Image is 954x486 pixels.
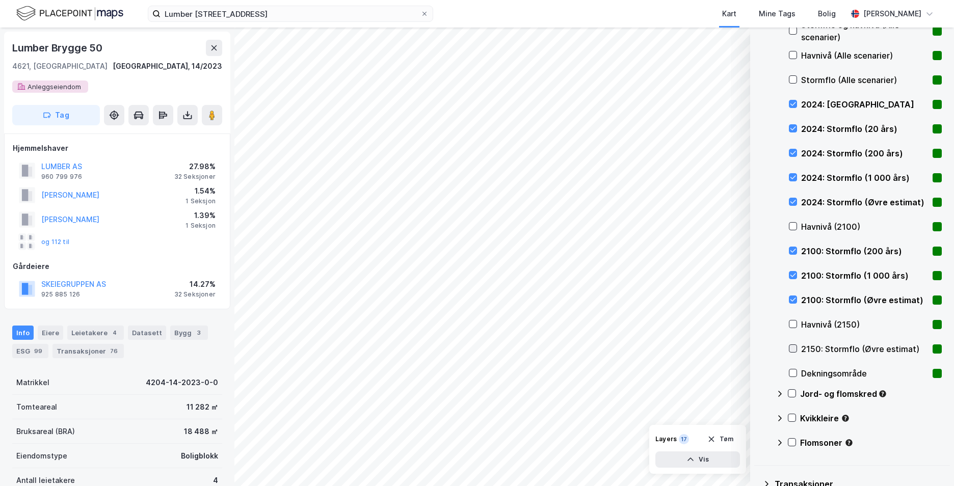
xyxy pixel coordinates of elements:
div: 2100: Stormflo (200 års) [801,245,929,257]
div: 2024: [GEOGRAPHIC_DATA] [801,98,929,111]
div: 27.98% [174,160,216,173]
img: logo.f888ab2527a4732fd821a326f86c7f29.svg [16,5,123,22]
div: [PERSON_NAME] [863,8,921,20]
div: Lumber Brygge 50 [12,40,104,56]
div: Havnivå (2150) [801,318,929,331]
div: Tooltip anchor [844,438,854,447]
div: Flomsoner [800,437,942,449]
div: 1.54% [185,185,216,197]
div: 2024: Stormflo (20 års) [801,123,929,135]
div: Bygg [170,326,208,340]
div: 4 [110,328,120,338]
button: Vis [655,451,740,468]
div: 2024: Stormflo (Øvre estimat) [801,196,929,208]
div: Bolig [818,8,836,20]
div: Eiere [38,326,63,340]
div: Tooltip anchor [841,414,850,423]
div: 14.27% [174,278,216,290]
div: Kvikkleire [800,412,942,424]
div: 1 Seksjon [185,197,216,205]
input: Søk på adresse, matrikkel, gårdeiere, leietakere eller personer [161,6,420,21]
div: Jord- og flomskred [800,388,942,400]
div: 2024: Stormflo (1 000 års) [801,172,929,184]
div: 2100: Stormflo (Øvre estimat) [801,294,929,306]
div: 3 [194,328,204,338]
div: 32 Seksjoner [174,173,216,181]
div: Leietakere [67,326,124,340]
div: 2024: Stormflo (200 års) [801,147,929,159]
div: Havnivå (2100) [801,221,929,233]
div: 925 885 126 [41,290,80,299]
div: Eiendomstype [16,450,67,462]
div: 1.39% [185,209,216,222]
div: 4204-14-2023-0-0 [146,376,218,389]
div: Matrikkel [16,376,49,389]
div: Kart [722,8,736,20]
div: 960 799 976 [41,173,82,181]
div: 17 [679,434,689,444]
div: Hjemmelshaver [13,142,222,154]
button: Tøm [701,431,740,447]
div: 18 488 ㎡ [184,425,218,438]
div: Mine Tags [759,8,796,20]
div: 1 Seksjon [185,222,216,230]
div: 11 282 ㎡ [187,401,218,413]
div: 32 Seksjoner [174,290,216,299]
div: Stormflo (Alle scenarier) [801,74,929,86]
div: Info [12,326,34,340]
div: Transaksjoner [52,344,124,358]
button: Tag [12,105,100,125]
div: 99 [32,346,44,356]
div: Havnivå (Alle scenarier) [801,49,929,62]
div: Datasett [128,326,166,340]
div: 4621, [GEOGRAPHIC_DATA] [12,60,108,72]
div: Bruksareal (BRA) [16,425,75,438]
div: ESG [12,344,48,358]
div: 2150: Stormflo (Øvre estimat) [801,343,929,355]
div: Stormflo og havnivå (Alle scenarier) [801,19,929,43]
div: Tomteareal [16,401,57,413]
div: 76 [108,346,120,356]
iframe: Chat Widget [903,437,954,486]
div: Dekningsområde [801,367,929,380]
div: 2100: Stormflo (1 000 års) [801,269,929,282]
div: Layers [655,435,677,443]
div: Boligblokk [181,450,218,462]
div: Gårdeiere [13,260,222,273]
div: [GEOGRAPHIC_DATA], 14/2023 [113,60,222,72]
div: Tooltip anchor [878,389,887,398]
